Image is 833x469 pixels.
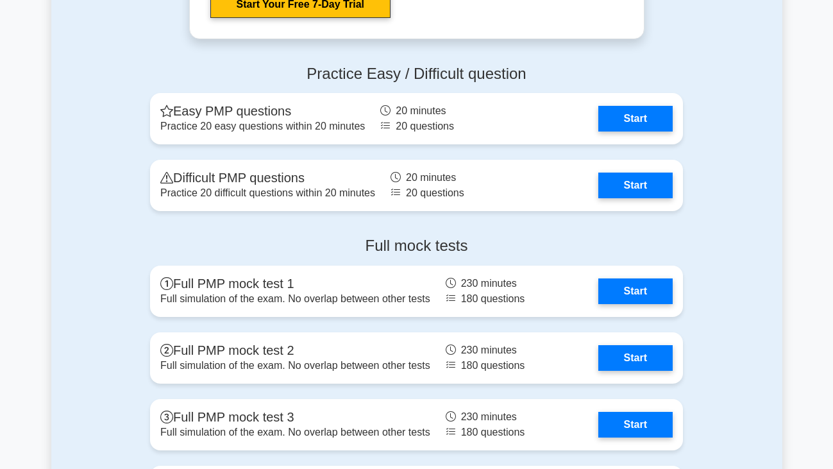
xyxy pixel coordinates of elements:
[598,278,673,304] a: Start
[150,237,683,255] h4: Full mock tests
[598,345,673,371] a: Start
[598,412,673,438] a: Start
[150,65,683,83] h4: Practice Easy / Difficult question
[598,106,673,132] a: Start
[598,173,673,198] a: Start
